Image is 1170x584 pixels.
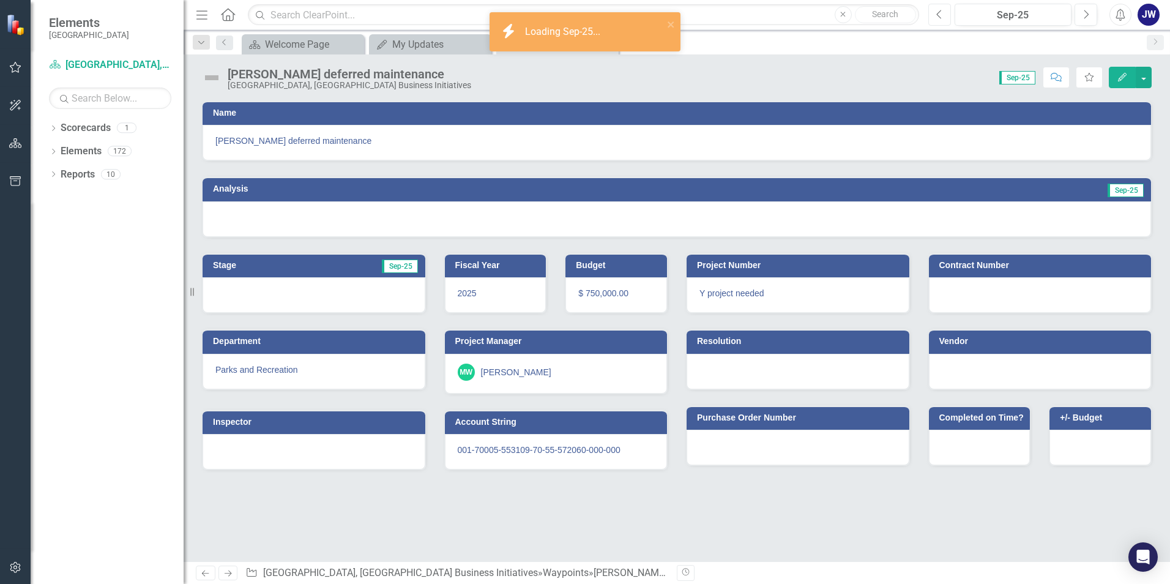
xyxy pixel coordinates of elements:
h3: Account String [455,417,661,427]
a: Reports [61,168,95,182]
input: Search Below... [49,88,171,109]
button: Sep-25 [955,4,1071,26]
h3: Contract Number [939,261,1146,270]
span: $ 750,000.00 [578,288,628,298]
button: Search [855,6,916,23]
div: Welcome Page [265,37,361,52]
button: close [667,17,676,31]
span: Sep-25 [999,71,1035,84]
div: [GEOGRAPHIC_DATA], [GEOGRAPHIC_DATA] Business Initiatives [228,81,471,90]
h3: Project Manager [455,337,661,346]
span: Sep-25 [382,260,418,273]
h3: Resolution [697,337,903,346]
a: Welcome Page [245,37,361,52]
h3: +/- Budget [1060,413,1145,422]
div: [PERSON_NAME] [481,366,551,378]
button: JW [1138,4,1160,26]
div: Sep-25 [959,8,1067,23]
a: [GEOGRAPHIC_DATA], [GEOGRAPHIC_DATA] Business Initiatives [263,567,538,578]
h3: Completed on Time? [939,413,1024,422]
div: [PERSON_NAME] deferred maintenance [228,67,471,81]
span: Search [872,9,898,19]
div: » » [245,566,668,580]
div: 1 [117,123,136,133]
h3: Stage [213,261,292,270]
h3: Name [213,108,1145,118]
small: [GEOGRAPHIC_DATA] [49,30,129,40]
a: Elements [61,144,102,159]
h3: Budget [576,261,661,270]
img: ClearPoint Strategy [6,14,28,36]
div: My Updates [392,37,488,52]
span: Elements [49,15,129,30]
span: [PERSON_NAME] deferred maintenance [215,135,1138,147]
span: Y project needed [699,288,764,298]
div: MW [458,364,475,381]
span: Sep-25 [1108,184,1144,197]
h3: Fiscal Year [455,261,540,270]
h3: Purchase Order Number [697,413,903,422]
h3: Inspector [213,417,419,427]
h3: Department [213,337,419,346]
h3: Vendor [939,337,1146,346]
span: 2025 [458,288,477,298]
a: Scorecards [61,121,111,135]
a: My Updates [372,37,488,52]
span: Parks and Recreation [215,365,298,375]
span: 001-70005-553109-70-55-572060-000-000 [458,445,620,455]
a: [GEOGRAPHIC_DATA], [GEOGRAPHIC_DATA] Business Initiatives [49,58,171,72]
div: [PERSON_NAME] deferred maintenance [594,567,764,578]
h3: Analysis [213,184,666,193]
input: Search ClearPoint... [248,4,919,26]
div: Loading Sep-25... [525,25,603,39]
div: Open Intercom Messenger [1128,542,1158,572]
div: 172 [108,146,132,157]
div: 10 [101,169,121,179]
img: Not Defined [202,68,222,88]
h3: Project Number [697,261,903,270]
a: Waypoints [543,567,589,578]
